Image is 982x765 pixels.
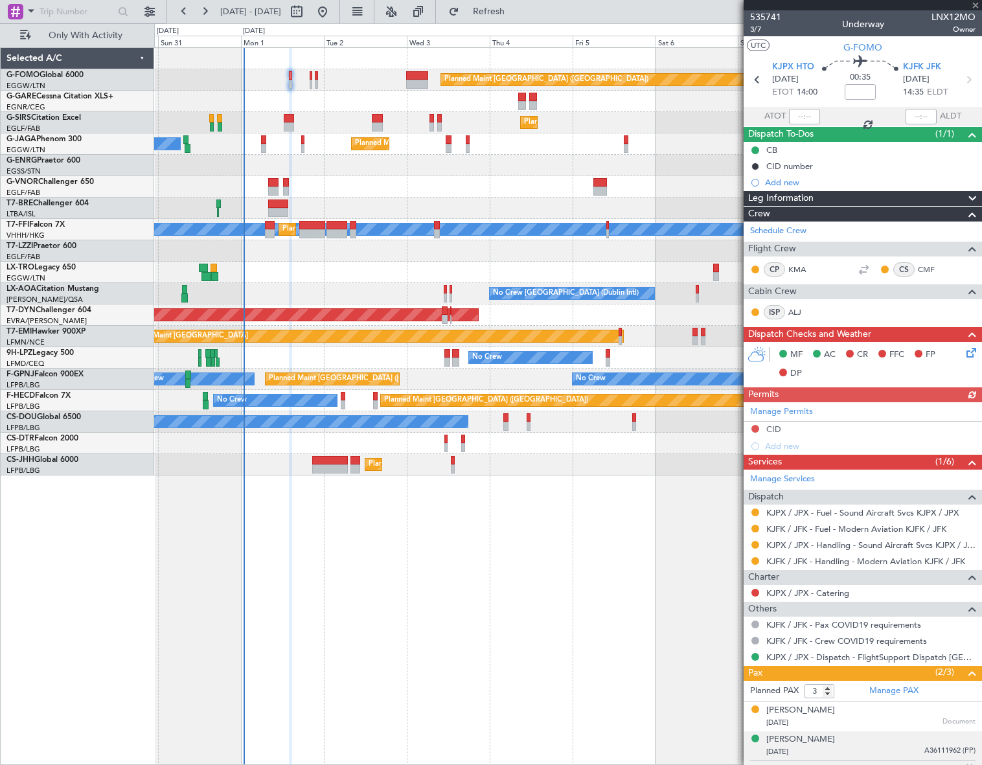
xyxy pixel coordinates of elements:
[940,110,961,123] span: ALDT
[748,327,871,342] span: Dispatch Checks and Weather
[927,86,948,99] span: ELDT
[6,135,36,143] span: G-JAGA
[6,273,45,283] a: EGGW/LTN
[369,455,573,474] div: Planned Maint [GEOGRAPHIC_DATA] ([GEOGRAPHIC_DATA])
[462,7,516,16] span: Refresh
[935,665,954,679] span: (2/3)
[772,61,814,74] span: KJPX HTO
[6,466,40,475] a: LFPB/LBG
[472,348,502,367] div: No Crew
[573,36,656,47] div: Fri 5
[355,134,559,154] div: Planned Maint [GEOGRAPHIC_DATA] ([GEOGRAPHIC_DATA])
[788,264,817,275] a: KMA
[6,157,37,165] span: G-ENRG
[6,114,81,122] a: G-SIRSCitation Excel
[6,456,34,464] span: CS-JHH
[750,685,799,698] label: Planned PAX
[869,685,919,698] a: Manage PAX
[790,367,802,380] span: DP
[6,316,87,326] a: EVRA/[PERSON_NAME]
[765,177,976,188] div: Add new
[6,435,78,442] a: CS-DTRFalcon 2000
[384,391,588,410] div: Planned Maint [GEOGRAPHIC_DATA] ([GEOGRAPHIC_DATA])
[576,369,606,389] div: No Crew
[766,747,788,757] span: [DATE]
[6,306,91,314] a: T7-DYNChallenger 604
[766,540,976,551] a: KJPX / JPX - Handling - Sound Aircraft Svcs KJPX / JPX
[6,392,35,400] span: F-HECD
[444,70,648,89] div: Planned Maint [GEOGRAPHIC_DATA] ([GEOGRAPHIC_DATA])
[6,71,84,79] a: G-FOMOGlobal 6000
[748,490,784,505] span: Dispatch
[6,102,45,112] a: EGNR/CEG
[6,221,65,229] a: T7-FFIFalcon 7X
[6,81,45,91] a: EGGW/LTN
[6,200,33,207] span: T7-BRE
[6,166,41,176] a: EGSS/STN
[6,114,31,122] span: G-SIRS
[748,242,796,257] span: Flight Crew
[6,231,45,240] a: VHHH/HKG
[750,24,781,35] span: 3/7
[748,191,814,206] span: Leg Information
[748,602,777,617] span: Others
[942,716,976,727] span: Document
[493,284,639,303] div: No Crew [GEOGRAPHIC_DATA] (Dublin Intl)
[842,17,884,31] div: Underway
[6,209,36,219] a: LTBA/ISL
[524,113,728,132] div: Planned Maint [GEOGRAPHIC_DATA] ([GEOGRAPHIC_DATA])
[843,41,882,54] span: G-FOMO
[748,284,797,299] span: Cabin Crew
[6,359,44,369] a: LFMD/CEQ
[738,36,821,47] div: Sun 7
[903,86,924,99] span: 14:35
[158,36,241,47] div: Sun 31
[6,157,80,165] a: G-ENRGPraetor 600
[931,10,976,24] span: LNX12MO
[889,348,904,361] span: FFC
[772,86,794,99] span: ETOT
[6,371,84,378] a: F-GPNJFalcon 900EX
[766,718,788,727] span: [DATE]
[243,26,265,37] div: [DATE]
[241,36,324,47] div: Mon 1
[766,733,835,746] div: [PERSON_NAME]
[6,295,83,304] a: [PERSON_NAME]/QSA
[6,402,40,411] a: LFPB/LBG
[764,110,786,123] span: ATOT
[748,666,762,681] span: Pax
[766,507,959,518] a: KJPX / JPX - Fuel - Sound Aircraft Svcs KJPX / JPX
[6,456,78,464] a: CS-JHHGlobal 6000
[6,435,34,442] span: CS-DTR
[766,556,965,567] a: KJFK / JFK - Handling - Modern Aviation KJFK / JFK
[766,144,777,155] div: CB
[6,371,34,378] span: F-GPNJ
[750,10,781,24] span: 535741
[766,652,976,663] a: KJPX / JPX - Dispatch - FlightSupport Dispatch [GEOGRAPHIC_DATA]
[766,619,921,630] a: KJFK / JFK - Pax COVID19 requirements
[6,337,45,347] a: LFMN/NCE
[6,178,94,186] a: G-VNORChallenger 650
[6,349,32,357] span: 9H-LPZ
[6,264,76,271] a: LX-TROLegacy 650
[6,306,36,314] span: T7-DYN
[124,326,248,346] div: Planned Maint [GEOGRAPHIC_DATA]
[217,391,247,410] div: No Crew
[324,36,407,47] div: Tue 2
[656,36,738,47] div: Sat 6
[220,6,281,17] span: [DATE] - [DATE]
[935,455,954,468] span: (1/6)
[6,188,40,198] a: EGLF/FAB
[34,31,137,40] span: Only With Activity
[924,746,976,757] span: A36111962 (PP)
[903,61,941,74] span: KJFK JFK
[918,264,947,275] a: CMF
[747,40,770,51] button: UTC
[6,178,38,186] span: G-VNOR
[766,161,813,172] div: CID number
[6,413,81,421] a: CS-DOUGlobal 6500
[857,348,868,361] span: CR
[935,127,954,141] span: (1/1)
[269,369,473,389] div: Planned Maint [GEOGRAPHIC_DATA] ([GEOGRAPHIC_DATA])
[6,285,99,293] a: LX-AOACitation Mustang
